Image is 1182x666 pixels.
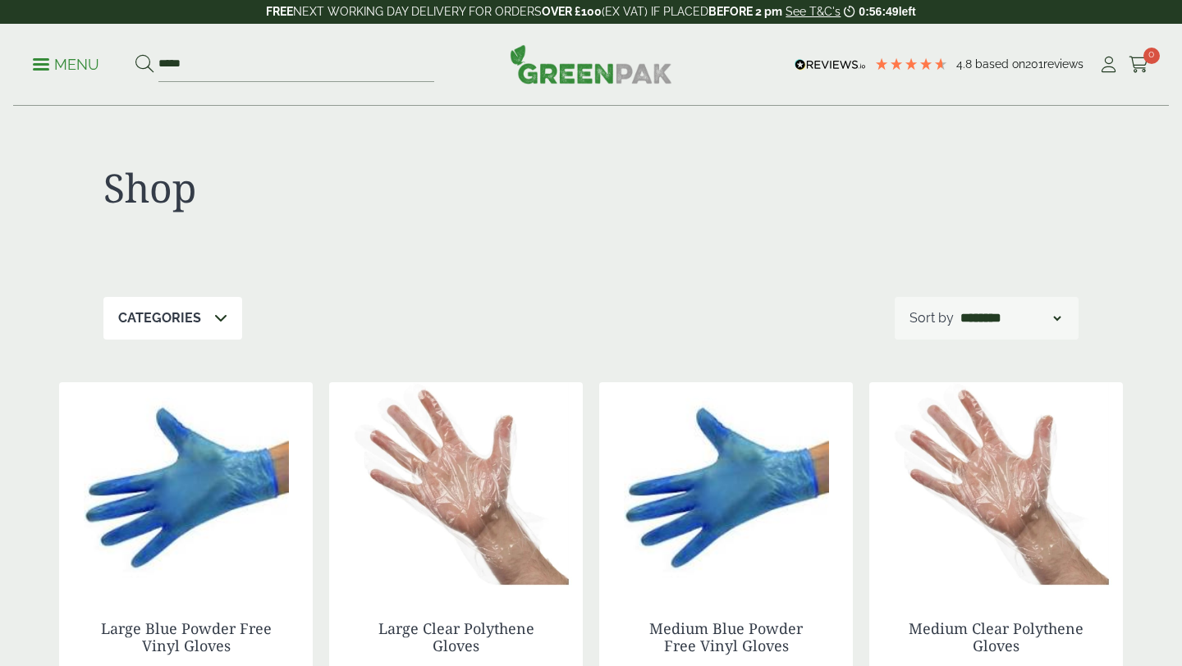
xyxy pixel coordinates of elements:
[1143,48,1160,64] span: 0
[542,5,602,18] strong: OVER £100
[795,59,866,71] img: REVIEWS.io
[599,382,853,587] img: 4130015J-Blue-Vinyl-Powder-Free-Gloves-Medium
[956,57,975,71] span: 4.8
[59,382,313,587] img: 4130015K-Blue-Vinyl-Powder-Free-Gloves-Large
[118,308,201,328] p: Categories
[909,618,1083,656] a: Medium Clear Polythene Gloves
[649,618,803,656] a: Medium Blue Powder Free Vinyl Gloves
[975,57,1025,71] span: Based on
[33,55,99,75] p: Menu
[909,308,954,328] p: Sort by
[708,5,782,18] strong: BEFORE 2 pm
[1025,57,1043,71] span: 201
[101,618,272,656] a: Large Blue Powder Free Vinyl Gloves
[329,382,583,587] img: 4130016A-Large-Clear-Polythene-Glove
[869,382,1123,587] img: 4130016-Medium-Clear-Polythene-Glove
[957,308,1064,328] select: Shop order
[874,57,948,71] div: 4.79 Stars
[1129,52,1149,77] a: 0
[1098,57,1119,73] i: My Account
[378,618,534,656] a: Large Clear Polythene Gloves
[33,55,99,71] a: Menu
[1129,57,1149,73] i: Cart
[1043,57,1083,71] span: reviews
[103,164,591,212] h1: Shop
[786,5,841,18] a: See T&C's
[899,5,916,18] span: left
[510,44,672,84] img: GreenPak Supplies
[859,5,898,18] span: 0:56:49
[266,5,293,18] strong: FREE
